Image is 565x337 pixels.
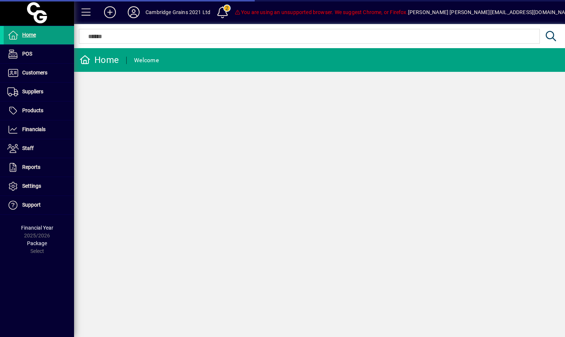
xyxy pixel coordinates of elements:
[22,89,43,94] span: Suppliers
[22,107,43,113] span: Products
[27,240,47,246] span: Package
[98,6,122,19] button: Add
[4,196,74,214] a: Support
[22,126,46,132] span: Financials
[80,54,119,66] div: Home
[4,101,74,120] a: Products
[146,6,210,18] div: Cambridge Grains 2021 Ltd
[4,120,74,139] a: Financials
[22,164,40,170] span: Reports
[134,54,159,66] div: Welcome
[22,51,32,57] span: POS
[22,202,41,208] span: Support
[22,145,34,151] span: Staff
[21,225,53,231] span: Financial Year
[22,183,41,189] span: Settings
[4,158,74,177] a: Reports
[22,70,47,76] span: Customers
[4,83,74,101] a: Suppliers
[22,32,36,38] span: Home
[4,139,74,158] a: Staff
[4,177,74,196] a: Settings
[234,9,408,15] span: You are using an unsupported browser. We suggest Chrome, or Firefox.
[4,64,74,82] a: Customers
[122,6,146,19] button: Profile
[4,45,74,63] a: POS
